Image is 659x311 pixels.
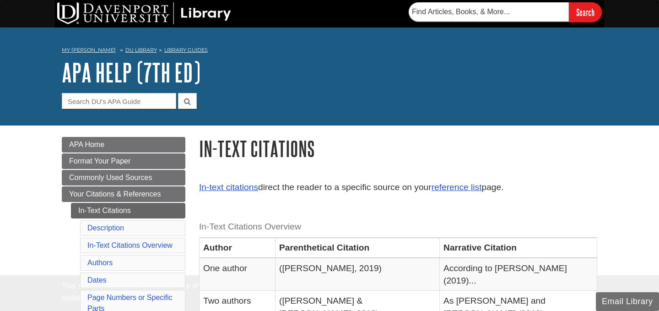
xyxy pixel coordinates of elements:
span: Commonly Used Sources [69,174,152,181]
a: APA Help (7th Ed) [62,58,200,87]
a: In-Text Citations [71,203,185,218]
form: Searches DU Library's articles, books, and more [409,2,602,22]
a: My [PERSON_NAME] [62,46,116,54]
th: Author [200,238,275,258]
h1: In-Text Citations [199,137,597,160]
a: Authors [87,259,113,267]
a: Description [87,224,124,232]
a: In-text citations [199,182,258,192]
input: Find Articles, Books, & More... [409,2,569,22]
a: Library Guides [164,47,208,53]
span: APA Home [69,141,104,148]
td: According to [PERSON_NAME] (2019)... [440,258,597,291]
button: Email Library [596,292,659,311]
p: direct the reader to a specific source on your page. [199,181,597,194]
input: Search DU's APA Guide [62,93,176,109]
td: One author [200,258,275,291]
td: ([PERSON_NAME], 2019) [275,258,440,291]
a: Dates [87,276,107,284]
span: Your Citations & References [69,190,161,198]
a: Your Citations & References [62,186,185,202]
a: In-Text Citations Overview [87,241,173,249]
nav: breadcrumb [62,44,597,59]
input: Search [569,2,602,22]
a: Commonly Used Sources [62,170,185,186]
a: DU Library [125,47,157,53]
span: Format Your Paper [69,157,130,165]
caption: In-Text Citations Overview [199,217,597,237]
th: Narrative Citation [440,238,597,258]
a: reference list [432,182,482,192]
img: DU Library [57,2,231,24]
th: Parenthetical Citation [275,238,440,258]
a: APA Home [62,137,185,153]
a: Format Your Paper [62,153,185,169]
